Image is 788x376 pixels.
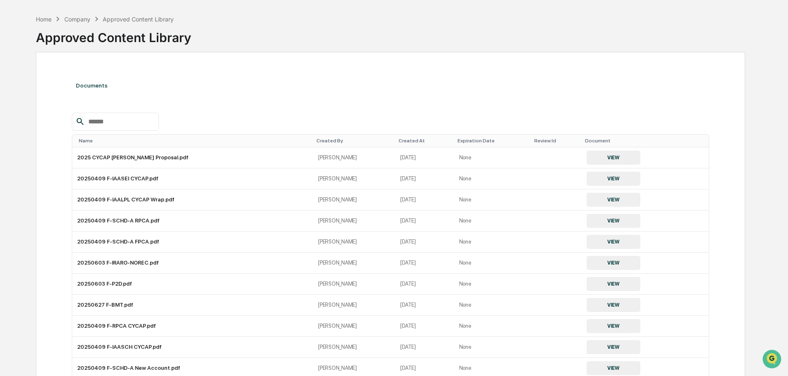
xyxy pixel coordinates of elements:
div: We're available if you need us! [28,71,104,78]
span: Data Lookup [17,120,52,128]
button: VIEW [587,277,640,291]
td: None [454,295,531,316]
td: None [454,232,531,253]
td: [DATE] [395,316,454,337]
td: [DATE] [395,295,454,316]
td: [PERSON_NAME] [313,147,395,168]
td: 20250409 F-SCHD-A FPCA.pdf [72,232,313,253]
button: VIEW [587,151,640,165]
td: None [454,337,531,358]
span: Attestations [68,104,102,112]
td: 20250603 F-IRARO-NOREC.pdf [72,253,313,274]
div: Home [36,16,52,23]
td: [DATE] [395,232,454,253]
button: VIEW [587,172,640,186]
img: 1746055101610-c473b297-6a78-478c-a979-82029cc54cd1 [8,63,23,78]
div: Company [64,16,90,23]
div: 🖐️ [8,105,15,111]
button: VIEW [587,319,640,333]
td: [DATE] [395,147,454,168]
div: Toggle SortBy [458,138,528,144]
button: Start new chat [140,66,150,76]
div: Toggle SortBy [316,138,392,144]
td: None [454,147,531,168]
iframe: Open customer support [762,349,784,371]
td: [DATE] [395,210,454,232]
div: Approved Content Library [36,24,745,45]
a: Powered byPylon [58,140,100,146]
div: Toggle SortBy [79,138,310,144]
div: Toggle SortBy [534,138,579,144]
button: VIEW [587,214,640,228]
td: [DATE] [395,274,454,295]
td: None [454,274,531,295]
td: 2025 CYCAP [PERSON_NAME] Proposal.pdf [72,147,313,168]
div: Approved Content Library [103,16,174,23]
td: None [454,253,531,274]
td: None [454,316,531,337]
td: 20250603 F-P2D.pdf [72,274,313,295]
div: Toggle SortBy [585,138,686,144]
td: [DATE] [395,337,454,358]
td: 20250409 F-IAASCH CYCAP.pdf [72,337,313,358]
div: Documents [72,74,709,97]
div: 🔎 [8,121,15,127]
button: VIEW [587,361,640,375]
div: 🗄️ [60,105,66,111]
td: [PERSON_NAME] [313,232,395,253]
td: [PERSON_NAME] [313,337,395,358]
td: 20250409 F-SCHD-A RPCA.pdf [72,210,313,232]
span: Pylon [82,140,100,146]
div: Start new chat [28,63,135,71]
p: How can we help? [8,17,150,31]
td: [PERSON_NAME] [313,189,395,210]
button: VIEW [587,340,640,354]
td: [PERSON_NAME] [313,274,395,295]
td: [PERSON_NAME] [313,253,395,274]
div: Toggle SortBy [399,138,451,144]
td: [DATE] [395,168,454,189]
td: 20250409 F-RPCA CYCAP.pdf [72,316,313,337]
td: [PERSON_NAME] [313,168,395,189]
td: 20250409 F-IAASEI CYCAP.pdf [72,168,313,189]
div: Toggle SortBy [696,138,705,144]
span: Preclearance [17,104,53,112]
td: [DATE] [395,253,454,274]
td: 20250409 F-IAALPL CYCAP Wrap.pdf [72,189,313,210]
td: None [454,168,531,189]
a: 🗄️Attestations [57,101,106,116]
td: None [454,189,531,210]
button: VIEW [587,298,640,312]
td: [PERSON_NAME] [313,295,395,316]
td: None [454,210,531,232]
td: 20250627 F-BMT.pdf [72,295,313,316]
a: 🖐️Preclearance [5,101,57,116]
button: VIEW [587,256,640,270]
button: VIEW [587,235,640,249]
a: 🔎Data Lookup [5,116,55,131]
button: VIEW [587,193,640,207]
td: [PERSON_NAME] [313,210,395,232]
td: [DATE] [395,189,454,210]
td: [PERSON_NAME] [313,316,395,337]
